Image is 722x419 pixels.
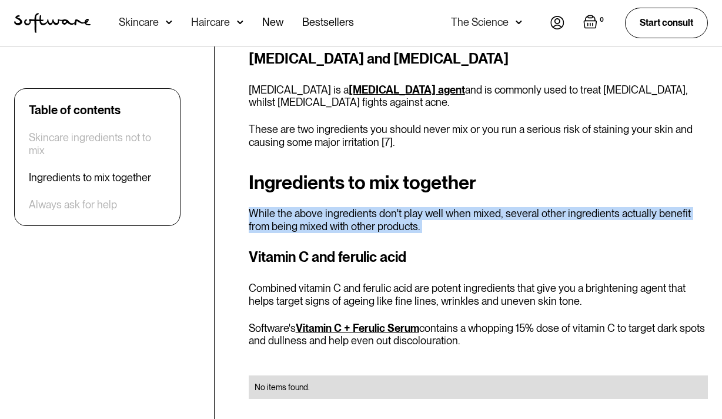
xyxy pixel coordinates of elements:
[29,198,117,211] a: Always ask for help
[451,16,509,28] div: The Science
[516,16,522,28] img: arrow down
[597,15,606,25] div: 0
[237,16,243,28] img: arrow down
[14,13,91,33] a: home
[255,381,702,393] div: No items found.
[14,13,91,33] img: Software Logo
[29,131,166,157] a: Skincare ingredients not to mix
[119,16,159,28] div: Skincare
[249,50,509,67] strong: [MEDICAL_DATA] and [MEDICAL_DATA]
[29,171,151,184] a: Ingredients to mix together
[249,172,708,193] h2: Ingredients to mix together
[249,84,708,109] p: [MEDICAL_DATA] is a and is commonly used to treat [MEDICAL_DATA], whilst [MEDICAL_DATA] fights ag...
[296,322,419,334] a: Vitamin C + Ferulic Serum
[249,207,708,232] p: While the above ingredients don't play well when mixed, several other ingredients actually benefi...
[583,15,606,31] a: Open empty cart
[166,16,172,28] img: arrow down
[191,16,230,28] div: Haircare
[349,84,465,96] a: [MEDICAL_DATA] agent
[249,282,708,307] p: Combined vitamin C and ferulic acid are potent ingredients that give you a brightening agent that...
[625,8,708,38] a: Start consult
[249,247,708,268] h3: Vitamin C and ferulic acid
[249,123,708,148] p: These are two ingredients you should never mix or you run a serious risk of staining your skin an...
[29,103,121,117] div: Table of contents
[249,322,708,347] p: Software's contains a whopping 15% dose of vitamin C to target dark spots and dullness and help e...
